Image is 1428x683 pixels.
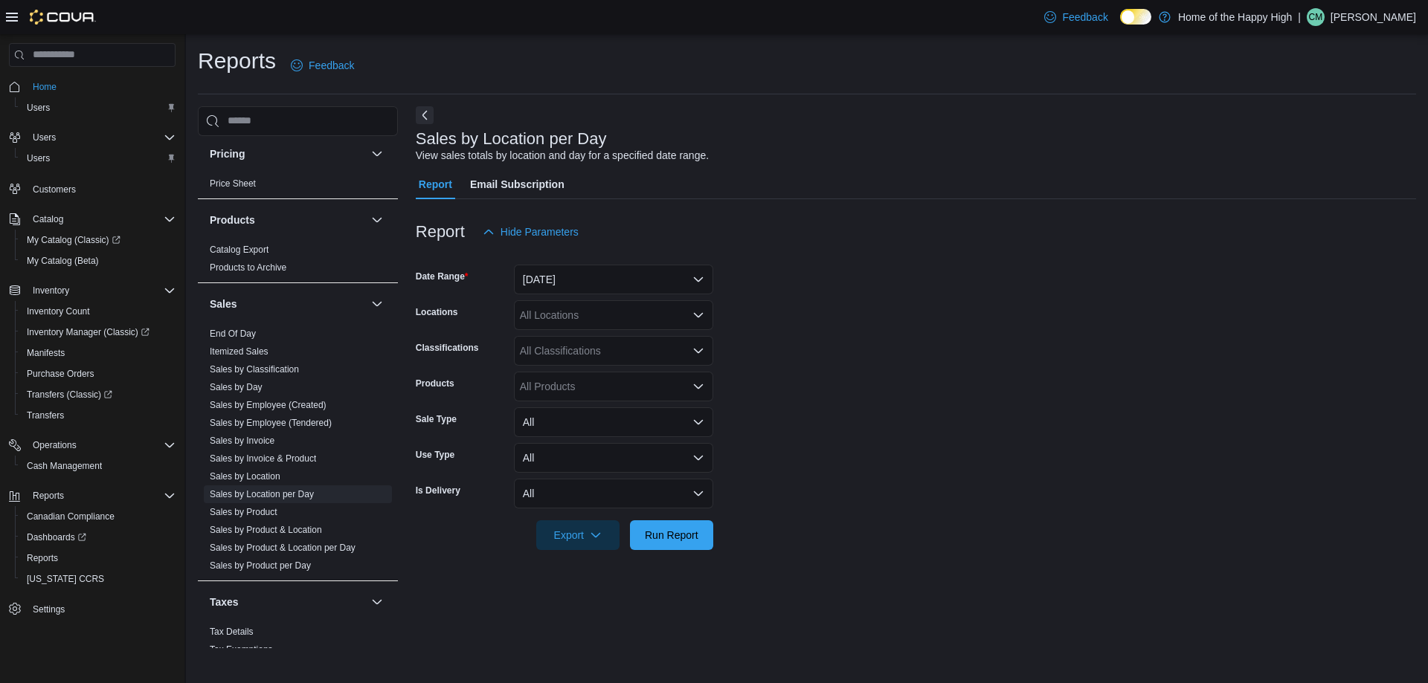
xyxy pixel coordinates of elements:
label: Products [416,378,454,389]
button: Users [15,97,181,118]
a: Reports [21,549,64,567]
div: Taxes [198,623,398,664]
button: Run Report [630,520,713,550]
div: Chloe Mack [1307,8,1325,26]
a: End Of Day [210,328,256,339]
button: Reports [15,548,181,569]
span: Canadian Compliance [21,508,176,525]
h1: Reports [198,46,276,76]
a: Settings [27,601,71,618]
button: Taxes [368,593,386,611]
span: My Catalog (Beta) [27,255,99,267]
h3: Report [416,223,465,241]
button: My Catalog (Beta) [15,250,181,271]
a: Sales by Invoice & Product [210,453,316,464]
button: Hide Parameters [477,217,585,247]
a: Sales by Invoice [210,436,274,446]
span: My Catalog (Classic) [21,231,176,249]
a: Sales by Day [210,382,263,392]
button: Catalog [27,210,69,228]
nav: Complex example [9,70,176,658]
a: Dashboards [15,527,181,548]
p: [PERSON_NAME] [1331,8,1416,26]
div: View sales totals by location and day for a specified date range. [416,148,709,164]
a: Sales by Classification [210,364,299,375]
a: Products to Archive [210,262,286,273]
span: Catalog [33,213,63,225]
button: Customers [3,178,181,199]
a: Sales by Employee (Tendered) [210,418,332,428]
span: Cash Management [27,460,102,472]
span: Inventory [33,285,69,297]
span: Feedback [1062,10,1107,25]
span: Transfers (Classic) [21,386,176,404]
span: Washington CCRS [21,570,176,588]
label: Locations [416,306,458,318]
span: Catalog Export [210,244,268,256]
img: Cova [30,10,96,25]
button: Taxes [210,595,365,609]
span: Feedback [309,58,354,73]
a: Canadian Compliance [21,508,120,525]
button: Inventory [3,280,181,301]
span: Operations [33,439,77,451]
span: Sales by Employee (Created) [210,399,327,411]
label: Sale Type [416,413,457,425]
button: Home [3,76,181,97]
a: Users [21,99,56,117]
span: Users [27,102,50,114]
button: [DATE] [514,265,713,294]
a: Inventory Manager (Classic) [15,322,181,343]
button: Inventory Count [15,301,181,322]
button: Export [536,520,620,550]
button: Settings [3,598,181,620]
a: Sales by Location per Day [210,489,314,499]
span: Inventory Count [21,302,176,320]
button: Cash Management [15,456,181,476]
a: Sales by Product & Location [210,525,322,535]
button: Next [416,106,434,124]
button: All [514,479,713,508]
span: [US_STATE] CCRS [27,573,104,585]
a: Transfers [21,407,70,424]
span: Reports [27,552,58,564]
span: Sales by Classification [210,363,299,375]
a: Customers [27,181,82,198]
span: Report [419,169,452,199]
a: Sales by Location [210,471,280,482]
span: Inventory Manager (Classic) [27,326,149,338]
span: Itemized Sales [210,346,268,357]
h3: Sales by Location per Day [416,130,607,148]
a: Tax Details [210,627,254,637]
span: My Catalog (Classic) [27,234,120,246]
a: Price Sheet [210,178,256,189]
span: Dashboards [21,528,176,546]
a: Tax Exemptions [210,644,273,655]
p: Home of the Happy High [1178,8,1292,26]
span: Users [27,129,176,146]
span: Dashboards [27,531,86,543]
button: Users [15,148,181,169]
span: Sales by Location [210,470,280,482]
a: Transfers (Classic) [21,386,118,404]
a: Feedback [1038,2,1113,32]
a: Feedback [285,51,360,80]
a: Itemized Sales [210,346,268,357]
span: Sales by Product & Location per Day [210,542,356,554]
button: Pricing [368,145,386,163]
button: Transfers [15,405,181,426]
button: Operations [3,435,181,456]
span: Cash Management [21,457,176,475]
span: Settings [33,603,65,615]
label: Is Delivery [416,485,460,496]
span: End Of Day [210,328,256,340]
a: My Catalog (Beta) [21,252,105,270]
h3: Pricing [210,146,245,161]
button: Purchase Orders [15,363,181,384]
span: Sales by Product per Day [210,560,311,572]
span: Sales by Product & Location [210,524,322,536]
input: Dark Mode [1120,9,1151,25]
button: Products [368,211,386,229]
